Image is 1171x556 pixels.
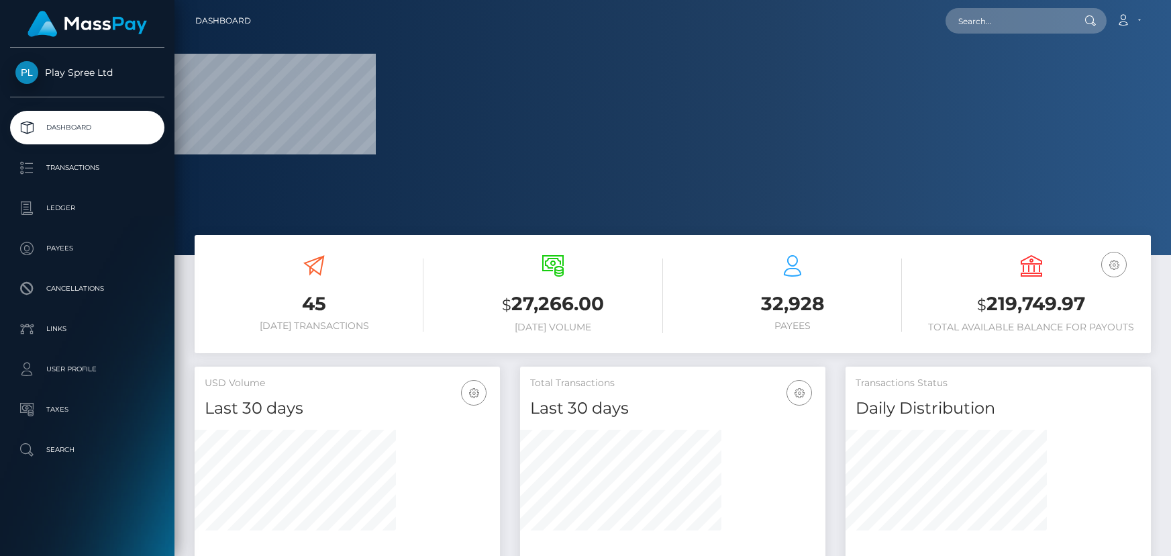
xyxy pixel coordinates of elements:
[15,118,159,138] p: Dashboard
[444,322,662,333] h6: [DATE] Volume
[15,440,159,460] p: Search
[10,151,164,185] a: Transactions
[683,291,902,317] h3: 32,928
[205,291,423,317] h3: 45
[15,400,159,420] p: Taxes
[15,238,159,259] p: Payees
[530,397,815,420] h4: Last 30 days
[10,312,164,346] a: Links
[683,320,902,332] h6: Payees
[922,291,1141,318] h3: 219,749.97
[856,397,1141,420] h4: Daily Distribution
[10,353,164,386] a: User Profile
[205,397,490,420] h4: Last 30 days
[205,320,423,332] h6: [DATE] Transactions
[15,158,159,178] p: Transactions
[977,295,986,314] small: $
[15,319,159,339] p: Links
[10,66,164,79] span: Play Spree Ltd
[15,198,159,218] p: Ledger
[10,111,164,144] a: Dashboard
[10,232,164,265] a: Payees
[10,393,164,426] a: Taxes
[15,279,159,299] p: Cancellations
[10,433,164,467] a: Search
[195,7,251,35] a: Dashboard
[205,377,490,390] h5: USD Volume
[444,291,662,318] h3: 27,266.00
[28,11,147,37] img: MassPay Logo
[922,322,1141,333] h6: Total Available Balance for Payouts
[502,295,511,314] small: $
[530,377,815,390] h5: Total Transactions
[946,8,1072,34] input: Search...
[10,272,164,306] a: Cancellations
[10,191,164,225] a: Ledger
[15,359,159,379] p: User Profile
[856,377,1141,390] h5: Transactions Status
[15,61,38,84] img: Play Spree Ltd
